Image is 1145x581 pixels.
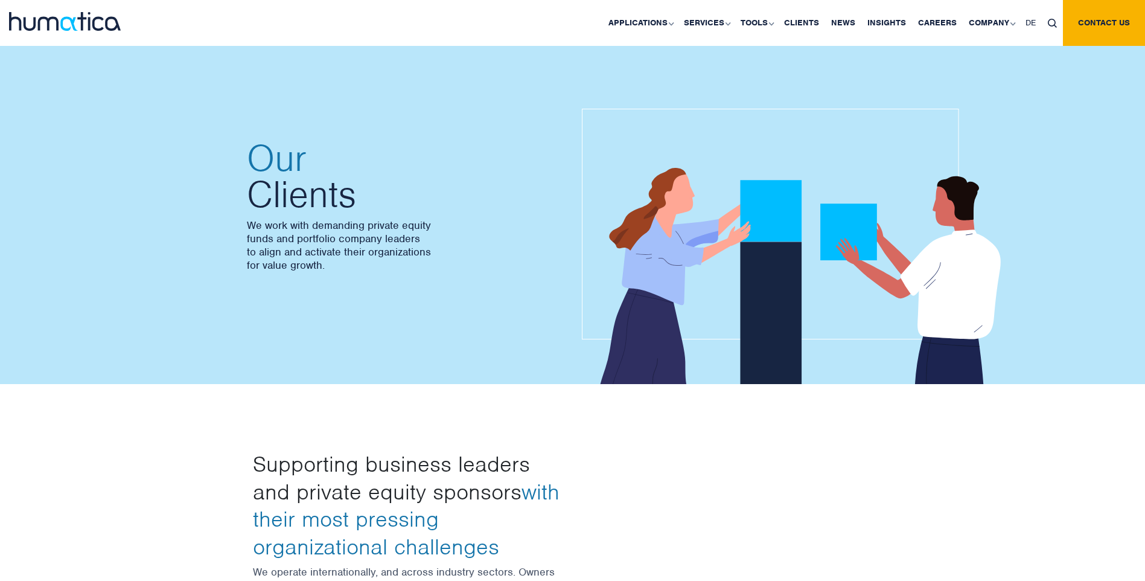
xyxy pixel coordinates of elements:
[582,109,1016,387] img: about_banner1
[1048,19,1057,28] img: search_icon
[1025,18,1036,28] span: DE
[253,478,560,560] span: with their most pressing organizational challenges
[247,140,561,213] h2: Clients
[253,451,564,560] h3: Supporting business leaders and private equity sponsors
[247,140,561,176] span: Our
[247,219,561,272] p: We work with demanding private equity funds and portfolio company leaders to align and activate t...
[9,12,121,31] img: logo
